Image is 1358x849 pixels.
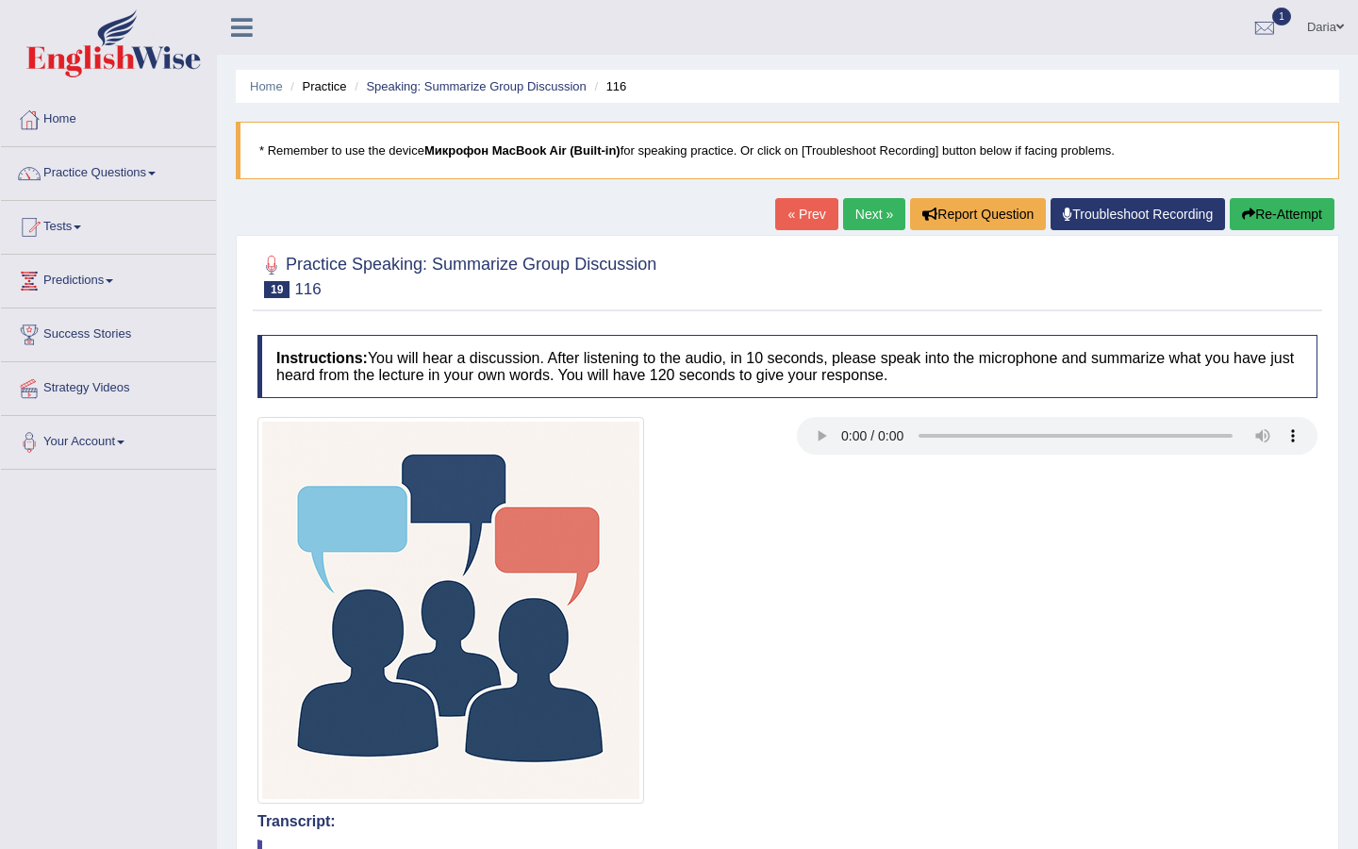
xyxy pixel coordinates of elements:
[257,813,1317,830] h4: Transcript:
[276,350,368,366] b: Instructions:
[1,255,216,302] a: Predictions
[1,308,216,356] a: Success Stories
[1,362,216,409] a: Strategy Videos
[1272,8,1291,25] span: 1
[1,93,216,141] a: Home
[424,143,621,158] b: Микрофон MacBook Air (Built-in)
[775,198,837,230] a: « Prev
[1,147,216,194] a: Practice Questions
[1,201,216,248] a: Tests
[294,280,321,298] small: 116
[236,122,1339,179] blockquote: * Remember to use the device for speaking practice. Or click on [Troubleshoot Recording] button b...
[910,198,1046,230] button: Report Question
[1051,198,1225,230] a: Troubleshoot Recording
[264,281,290,298] span: 19
[257,335,1317,398] h4: You will hear a discussion. After listening to the audio, in 10 seconds, please speak into the mi...
[257,251,656,298] h2: Practice Speaking: Summarize Group Discussion
[1,416,216,463] a: Your Account
[286,77,346,95] li: Practice
[589,77,626,95] li: 116
[366,79,586,93] a: Speaking: Summarize Group Discussion
[1230,198,1334,230] button: Re-Attempt
[250,79,283,93] a: Home
[843,198,905,230] a: Next »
